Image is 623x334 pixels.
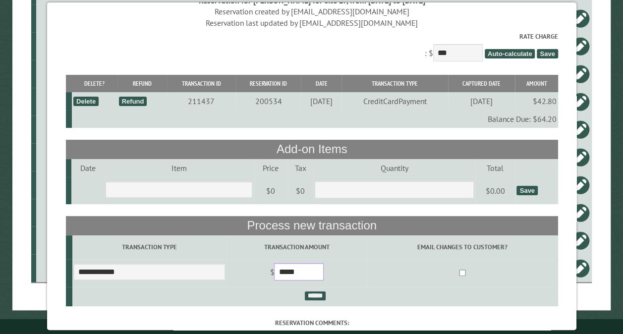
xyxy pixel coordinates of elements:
[227,259,367,287] td: $
[287,177,313,205] td: $0
[40,263,116,273] div: T4
[40,69,116,79] div: C5
[537,49,558,58] span: Save
[104,159,254,177] td: Item
[368,242,556,252] label: Email changes to customer?
[514,92,558,110] td: $42.80
[65,216,558,235] th: Process new transaction
[475,177,514,205] td: $0.00
[65,32,558,41] label: Rate Charge
[40,235,116,245] div: B9
[448,92,514,110] td: [DATE]
[40,97,116,107] div: D4
[313,159,475,177] td: Quantity
[40,124,116,134] div: E7
[301,92,341,110] td: [DATE]
[167,92,235,110] td: 211437
[448,75,514,92] th: Captured Date
[117,75,167,92] th: Refund
[71,110,558,128] td: Balance Due: $64.20
[484,49,535,58] span: Auto-calculate
[475,159,514,177] td: Total
[118,97,147,106] div: Refund
[516,186,537,195] div: Save
[235,75,301,92] th: Reservation ID
[341,75,448,92] th: Transaction Type
[167,75,235,92] th: Transaction ID
[73,97,98,106] div: Delete
[40,41,116,51] div: G7
[253,159,287,177] td: Price
[65,318,558,328] label: Reservation comments:
[253,177,287,205] td: $0
[73,242,225,252] label: Transaction Type
[65,32,558,64] div: : $
[65,17,558,28] div: Reservation last updated by [EMAIL_ADDRESS][DOMAIN_NAME]
[40,208,116,218] div: T15
[235,92,301,110] td: 200534
[65,6,558,17] div: Reservation created by [EMAIL_ADDRESS][DOMAIN_NAME]
[40,152,116,162] div: T2
[287,159,313,177] td: Tax
[71,75,117,92] th: Delete?
[301,75,341,92] th: Date
[40,13,116,23] div: CampStore
[514,75,558,92] th: Amount
[228,242,365,252] label: Transaction Amount
[71,159,104,177] td: Date
[341,92,448,110] td: CreditCardPayment
[65,140,558,159] th: Add-on Items
[40,180,116,190] div: B6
